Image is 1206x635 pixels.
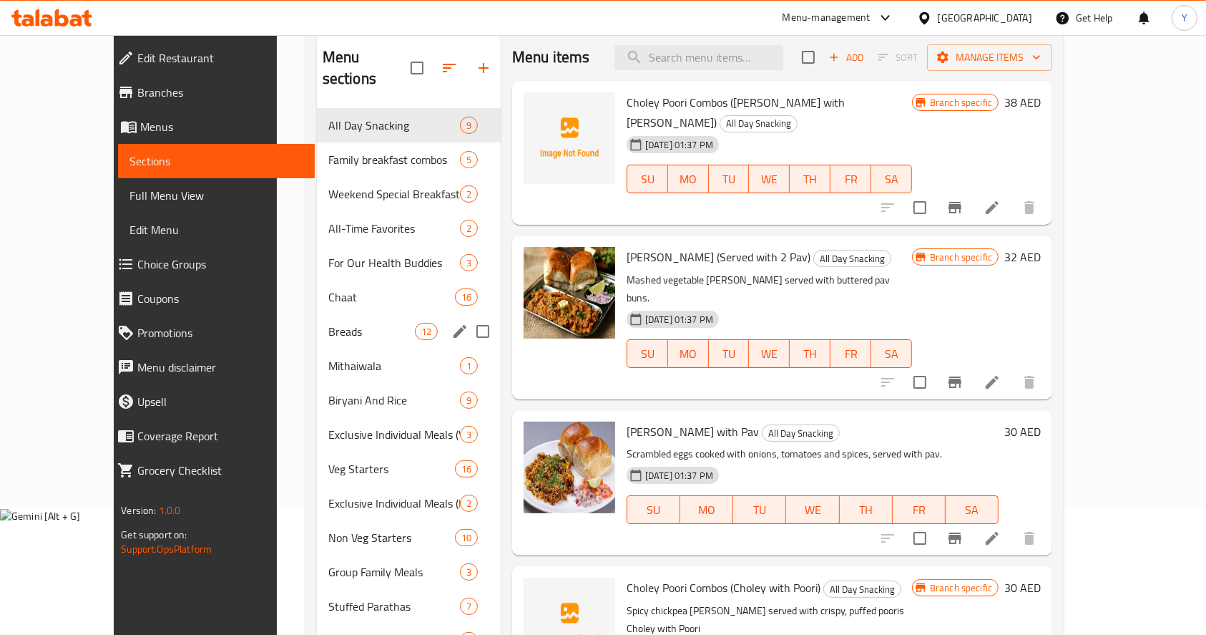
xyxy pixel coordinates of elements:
[121,540,212,558] a: Support.OpsPlatform
[456,291,477,304] span: 16
[823,47,869,69] span: Add item
[627,246,810,268] span: [PERSON_NAME] (Served with 2 Pav)
[639,469,719,483] span: [DATE] 01:37 PM
[984,199,1001,216] a: Edit menu item
[869,47,927,69] span: Select section first
[328,254,460,271] span: For Our Health Buddies
[524,92,615,184] img: Choley Poori Combos (Choley Poori with Halwa)
[461,600,477,614] span: 7
[793,42,823,72] span: Select section
[129,221,304,238] span: Edit Menu
[328,460,455,478] span: Veg Starters
[1012,190,1046,225] button: delete
[129,152,304,170] span: Sections
[938,190,972,225] button: Branch-specific-item
[328,323,415,340] span: Breads
[137,462,304,479] span: Grocery Checklist
[938,49,1041,67] span: Manage items
[813,250,891,267] div: All Day Snacking
[323,47,411,89] h2: Menu sections
[674,344,703,364] span: MO
[137,84,304,101] span: Branches
[893,495,946,524] button: FR
[317,589,501,624] div: Stuffed Parathas7
[946,495,999,524] button: SA
[461,359,477,373] span: 1
[674,169,703,190] span: MO
[627,577,820,598] span: Choley Poori Combos (Choley with Poori)
[317,280,501,314] div: Chaat16
[106,453,315,488] a: Grocery Checklist
[512,47,590,68] h2: Menu items
[924,96,998,110] span: Branch specific
[461,256,477,270] span: 3
[317,314,501,349] div: Breads12edit
[633,344,662,364] span: SU
[938,365,972,399] button: Branch-specific-item
[460,357,478,374] div: items
[455,529,478,546] div: items
[328,563,460,581] span: Group Family Meals
[524,422,615,513] img: Andey Ki Bhurji with Pav
[328,289,455,306] span: Chaat
[827,49,866,66] span: Add
[317,177,501,211] div: Weekend Special Breakfast2
[749,339,790,368] button: WE
[795,169,825,190] span: TH
[633,169,662,190] span: SU
[328,598,460,615] span: Stuffed Parathas
[633,500,675,520] span: SU
[733,495,786,524] button: TU
[984,374,1001,391] a: Edit menu item
[938,10,1032,26] div: [GEOGRAPHIC_DATA]
[317,555,501,589] div: Group Family Meals3
[938,521,972,556] button: Branch-specific-item
[898,500,940,520] span: FR
[317,486,501,520] div: Exclusive Individual Meals (Non Vegetarian)2
[877,169,906,190] span: SA
[755,169,784,190] span: WE
[317,349,501,383] div: Mithaiwala1
[456,462,477,476] span: 16
[814,251,891,267] span: All Day Snacking
[106,384,315,419] a: Upsell
[137,359,304,376] span: Menu disclaimer
[951,500,993,520] span: SA
[871,339,912,368] button: SA
[627,495,680,524] button: SU
[328,529,455,546] div: Non Veg Starters
[627,165,668,193] button: SU
[328,220,460,237] span: All-Time Favorites
[836,344,866,364] span: FR
[790,339,830,368] button: TH
[830,165,871,193] button: FR
[456,531,477,545] span: 10
[158,501,180,520] span: 1.0.0
[466,51,501,85] button: Add section
[432,51,466,85] span: Sort sections
[905,523,935,553] span: Select to update
[984,530,1001,547] a: Edit menu item
[317,142,501,177] div: Family breakfast combos5
[118,144,315,178] a: Sections
[627,339,668,368] button: SU
[845,500,887,520] span: TH
[416,325,437,339] span: 12
[328,357,460,374] span: Mithaiwala
[792,500,833,520] span: WE
[106,419,315,453] a: Coverage Report
[129,187,304,204] span: Full Menu View
[627,92,845,133] span: Choley Poori Combos ([PERSON_NAME] with [PERSON_NAME])
[137,393,304,410] span: Upsell
[449,321,471,342] button: edit
[328,151,460,168] span: Family breakfast combos
[106,316,315,350] a: Promotions
[715,169,744,190] span: TU
[461,566,477,579] span: 3
[460,117,478,134] div: items
[118,178,315,213] a: Full Menu View
[1004,247,1041,267] h6: 32 AED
